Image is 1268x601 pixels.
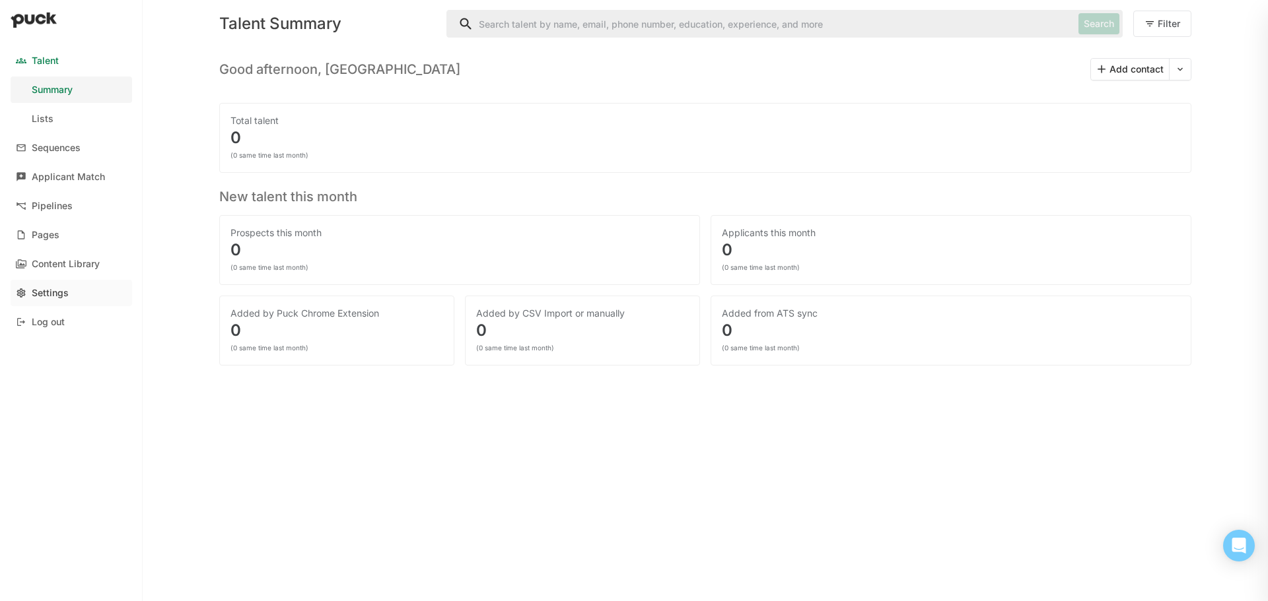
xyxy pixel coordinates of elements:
a: Applicant Match [11,164,132,190]
button: Add contact [1091,59,1169,80]
div: Talent Summary [219,16,436,32]
div: Talent [32,55,59,67]
div: Summary [32,84,73,96]
h3: New talent this month [219,183,1191,205]
div: Log out [32,317,65,328]
a: Pipelines [11,193,132,219]
div: (0 same time last month) [230,151,308,159]
div: Added by Puck Chrome Extension [230,307,443,320]
div: Pipelines [32,201,73,212]
div: (0 same time last month) [722,263,800,271]
div: 0 [230,130,1180,146]
input: Search [447,11,1073,37]
div: 0 [722,323,1180,338]
div: Applicant Match [32,172,105,183]
div: (0 same time last month) [230,263,308,271]
h3: Good afternoon, [GEOGRAPHIC_DATA] [219,61,460,77]
div: Pages [32,230,59,241]
a: Settings [11,280,132,306]
div: 0 [230,242,689,258]
button: Filter [1133,11,1191,37]
a: Content Library [11,251,132,277]
div: 0 [476,323,689,338]
a: Summary [11,77,132,103]
div: (0 same time last month) [230,344,308,352]
div: Sequences [32,142,81,154]
div: (0 same time last month) [722,344,800,352]
div: Lists [32,113,53,125]
div: Applicants this month [722,226,1180,239]
a: Pages [11,222,132,248]
div: Prospects this month [230,226,689,239]
div: Total talent [230,114,1180,127]
a: Sequences [11,135,132,161]
div: Content Library [32,259,100,270]
a: Lists [11,106,132,132]
div: (0 same time last month) [476,344,554,352]
a: Talent [11,47,132,74]
div: Settings [32,288,69,299]
div: 0 [230,323,443,338]
div: Added by CSV Import or manually [476,307,689,320]
div: Open Intercom Messenger [1223,530,1255,561]
div: 0 [722,242,1180,258]
div: Added from ATS sync [722,307,1180,320]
